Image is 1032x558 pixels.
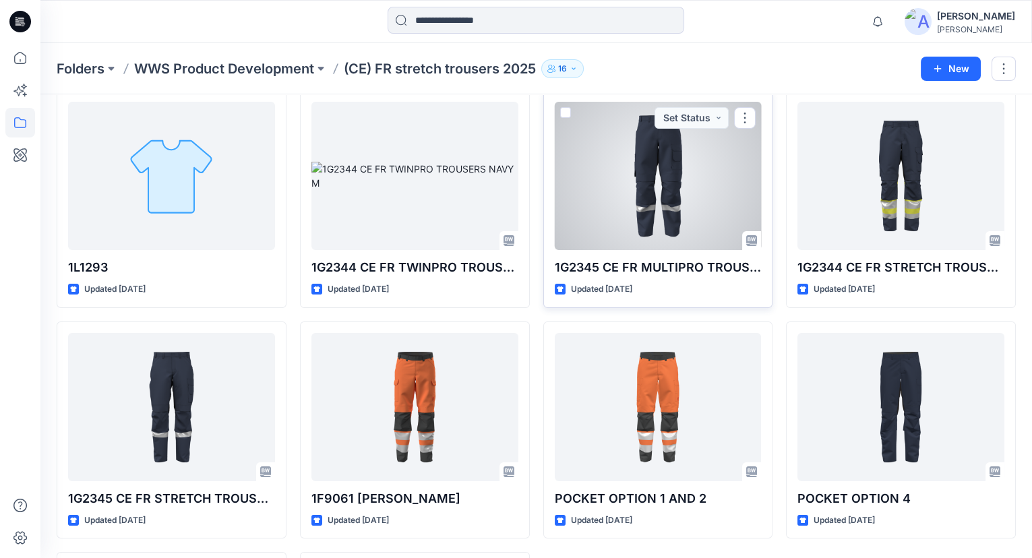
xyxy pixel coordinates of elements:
a: Folders [57,59,104,78]
p: 1F9061 [PERSON_NAME] [311,489,518,508]
button: 16 [541,59,584,78]
p: 1G2344 CE FR TWINPRO TROUSERS NAVY M [311,258,518,277]
a: 1G2345 CE FR STRETCH TROUSERS MULTIPRO [68,333,275,481]
p: 1G2344 CE FR STRETCH TROUSERS TWINPRO [797,258,1004,277]
p: Updated [DATE] [84,514,146,528]
a: 1F9061 FARON [311,333,518,481]
p: 1G2345 CE FR STRETCH TROUSERS MULTIPRO [68,489,275,508]
div: [PERSON_NAME] [937,24,1015,34]
a: POCKET OPTION 1 AND 2 [555,333,762,481]
p: 1L1293 [68,258,275,277]
a: 1G2344 CE FR STRETCH TROUSERS TWINPRO [797,102,1004,250]
a: WWS Product Development [134,59,314,78]
button: New [921,57,981,81]
p: Updated [DATE] [814,282,875,297]
a: 1L1293 [68,102,275,250]
p: POCKET OPTION 1 AND 2 [555,489,762,508]
div: [PERSON_NAME] [937,8,1015,24]
p: Updated [DATE] [328,514,389,528]
p: 1G2345 CE FR MULTIPRO TROUSERS M NAVY [555,258,762,277]
a: 1G2345 CE FR MULTIPRO TROUSERS M NAVY [555,102,762,250]
img: avatar [905,8,932,35]
p: (CE) FR stretch trousers 2025 [344,59,536,78]
p: Updated [DATE] [571,514,632,528]
p: 16 [558,61,567,76]
p: Updated [DATE] [84,282,146,297]
p: POCKET OPTION 4 [797,489,1004,508]
a: POCKET OPTION 4 [797,333,1004,481]
p: Updated [DATE] [814,514,875,528]
a: 1G2344 CE FR TWINPRO TROUSERS NAVY M [311,102,518,250]
p: Updated [DATE] [328,282,389,297]
p: Updated [DATE] [571,282,632,297]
